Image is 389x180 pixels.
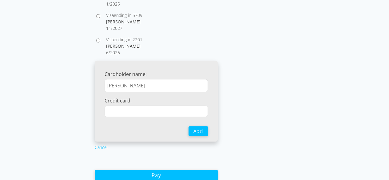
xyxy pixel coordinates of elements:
button: Add [189,126,208,136]
span: 6 [106,50,109,55]
span: ending in 2201 [114,37,142,42]
span: Visa [106,12,114,18]
label: Credit card: [105,97,132,104]
span: Visa [106,37,114,42]
span: ending in 5709 [114,12,142,18]
span: / [109,1,110,7]
span: 11 [106,25,111,31]
div: Cancel [95,144,218,150]
span: / [111,25,113,31]
iframe: Secure card payment input frame [106,108,206,114]
label: Cardholder name: [105,71,147,78]
span: 2026 [110,50,120,55]
span: 1 [106,1,109,7]
input: John Smith [105,79,208,92]
span: 2025 [110,1,120,7]
div: [PERSON_NAME] [106,18,218,25]
span: / [109,50,110,55]
div: [PERSON_NAME] [106,43,218,49]
span: 2027 [113,25,122,31]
